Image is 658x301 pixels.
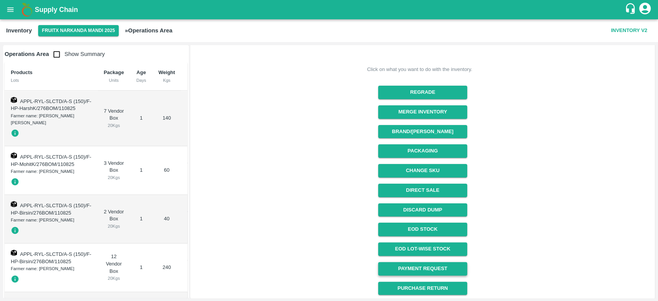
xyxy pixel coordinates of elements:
[638,2,652,18] div: account of current user
[35,4,624,15] a: Supply Chain
[136,69,146,75] b: Age
[104,174,124,181] div: 20 Kgs
[19,2,35,17] img: logo
[125,27,172,34] b: » Operations Area
[378,125,467,139] button: Brand/[PERSON_NAME]
[11,251,91,264] span: APPL-RYL-SLCTD/A-S (150)/F-HP-Birsin/276BOM/110825
[11,250,17,256] img: box
[11,203,91,216] span: APPL-RYL-SLCTD/A-S (150)/F-HP-Birsin/276BOM/110825
[104,77,124,84] div: Units
[104,69,124,75] b: Package
[11,216,91,223] div: Farmer name: [PERSON_NAME]
[104,275,124,282] div: 20 Kgs
[104,160,124,181] div: 3 Vendor Box
[367,66,472,73] div: Click on what you want to do with the inventory.
[11,97,17,103] img: box
[378,105,467,119] button: Merge Inventory
[164,216,169,222] span: 40
[11,265,91,272] div: Farmer name: [PERSON_NAME]
[5,51,49,57] b: Operations Area
[378,282,467,295] button: Purchase Return
[11,168,91,175] div: Farmer name: [PERSON_NAME]
[378,242,467,256] a: EOD Lot-wise Stock
[158,69,175,75] b: Weight
[164,167,169,173] span: 60
[104,208,124,230] div: 2 Vendor Box
[104,108,124,129] div: 7 Vendor Box
[378,86,467,99] button: Regrade
[104,253,124,282] div: 12 Vendor Box
[35,6,78,14] b: Supply Chain
[136,77,146,84] div: Days
[130,195,152,244] td: 1
[6,27,32,34] b: Inventory
[378,184,467,197] button: Direct Sale
[608,24,650,37] button: Inventory V2
[163,115,171,121] span: 140
[130,146,152,195] td: 1
[2,1,19,19] button: open drawer
[378,223,467,236] a: EOD Stock
[378,203,467,217] button: Discard Dump
[130,244,152,292] td: 1
[104,122,124,129] div: 20 Kgs
[130,91,152,146] td: 1
[11,77,91,84] div: Lots
[624,3,638,17] div: customer-support
[49,51,105,57] span: Show Summary
[378,262,467,276] a: Payment Request
[11,152,17,159] img: box
[163,264,171,270] span: 240
[158,77,175,84] div: Kgs
[11,69,32,75] b: Products
[38,25,119,36] button: Select DC
[11,112,91,127] div: Farmer name: [PERSON_NAME] [PERSON_NAME]
[378,144,467,158] button: Packaging
[11,98,91,112] span: APPL-RYL-SLCTD/A-S (150)/F-HP-HarshK/276BOM/110825
[104,223,124,230] div: 20 Kgs
[378,164,467,178] button: Change SKU
[11,154,91,167] span: APPL-RYL-SLCTD/A-S (150)/F-HP-MohitK/276BOM/110825
[11,201,17,207] img: box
